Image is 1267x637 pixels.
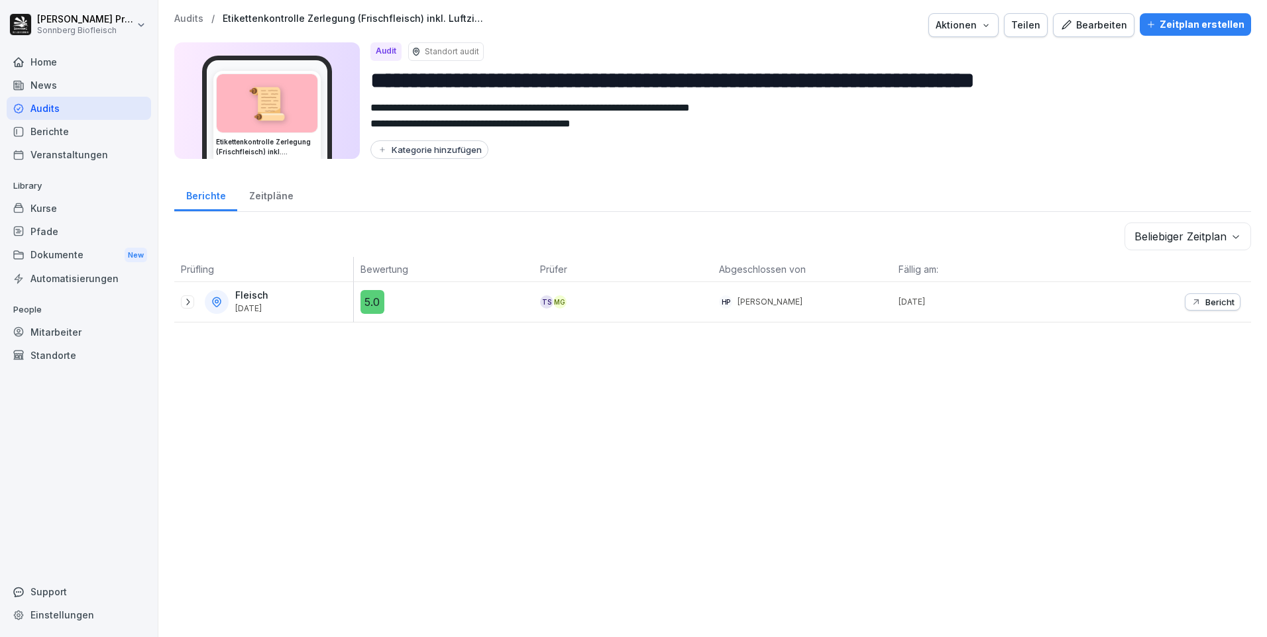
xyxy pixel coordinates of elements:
[7,50,151,73] a: Home
[181,262,347,276] p: Prüfling
[360,290,384,314] div: 5.0
[211,13,215,24] p: /
[377,144,482,155] div: Kategorie hinzufügen
[174,177,237,211] a: Berichte
[7,320,151,344] a: Mitarbeiter
[217,74,317,132] div: 📜
[719,262,885,276] p: Abgeschlossen von
[235,304,268,313] p: [DATE]
[237,177,305,211] a: Zeitpläne
[425,46,479,58] p: Standort audit
[370,140,488,159] button: Kategorie hinzufügen
[892,257,1072,282] th: Fällig am:
[738,296,802,308] p: [PERSON_NAME]
[719,295,732,309] div: HP
[1053,13,1134,37] button: Bearbeiten
[1185,293,1240,311] button: Bericht
[540,295,553,309] div: TS
[7,243,151,268] a: DokumenteNew
[899,296,1072,308] p: [DATE]
[216,137,318,157] h3: Etikettenkontrolle Zerlegung (Frischfleisch) inkl. Luftzieherkontrolle
[1140,13,1251,36] button: Zeitplan erstellen
[7,220,151,243] a: Pfade
[533,257,713,282] th: Prüfer
[7,299,151,320] p: People
[235,290,268,301] p: Fleisch
[223,13,488,24] a: Etikettenkontrolle Zerlegung (Frischfleisch) inkl. Luftzieherkontrolle
[1060,18,1127,32] div: Bearbeiten
[174,13,203,24] a: Audits
[7,603,151,626] a: Einstellungen
[1146,17,1244,32] div: Zeitplan erstellen
[360,262,527,276] p: Bewertung
[936,18,991,32] div: Aktionen
[37,26,134,35] p: Sonnberg Biofleisch
[7,120,151,143] a: Berichte
[370,42,402,61] div: Audit
[1004,13,1048,37] button: Teilen
[1205,297,1235,307] p: Bericht
[7,243,151,268] div: Dokumente
[7,267,151,290] a: Automatisierungen
[928,13,999,37] button: Aktionen
[553,295,567,309] div: MG
[1011,18,1040,32] div: Teilen
[37,14,134,25] p: [PERSON_NAME] Preßlauer
[125,248,147,263] div: New
[7,97,151,120] a: Audits
[7,580,151,603] div: Support
[7,197,151,220] a: Kurse
[7,143,151,166] a: Veranstaltungen
[7,175,151,197] p: Library
[7,73,151,97] a: News
[7,344,151,367] a: Standorte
